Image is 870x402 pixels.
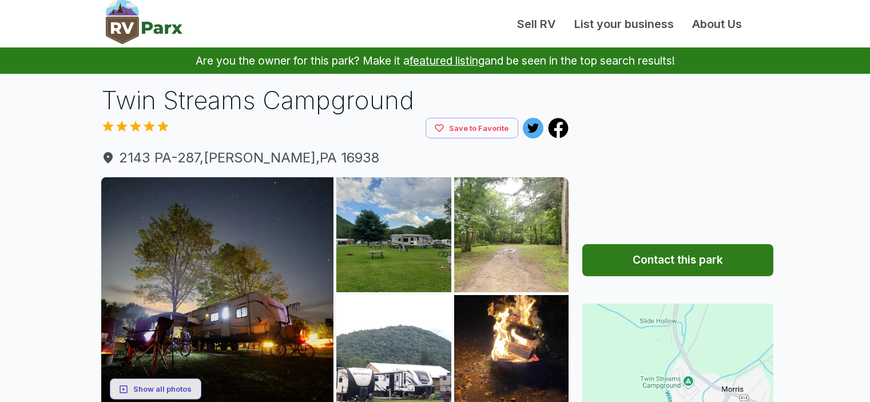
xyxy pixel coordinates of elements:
p: Are you the owner for this park? Make it a and be seen in the top search results! [14,47,856,74]
a: Sell RV [508,15,565,33]
button: Contact this park [582,244,773,276]
a: 2143 PA-287,[PERSON_NAME],PA 16938 [101,148,569,168]
button: Save to Favorite [426,118,518,139]
iframe: Advertisement [582,83,773,226]
a: About Us [683,15,751,33]
button: Show all photos [110,379,201,400]
a: List your business [565,15,683,33]
img: AAcXr8qlpGF_rQ9ONpvz43rO7wkpNrXv8Ku2DPYQEpSn93EoA_h-VDNBlmC8bG9JxVQN2dtwAf5QH9mPzIWlfvexQ17B52_iv... [454,177,569,292]
a: featured listing [410,54,484,67]
img: AAcXr8oSSZT0Ipqd2fNpJ3y0YquV6gyH7kCNyQjs58LeRmTU40u-hhDYicoPy5T5XZhfUlgWX5uE-MOTJB6qra3tYR0nm1wjJ... [336,177,451,292]
span: 2143 PA-287 , [PERSON_NAME] , PA 16938 [101,148,569,168]
h1: Twin Streams Campground [101,83,569,118]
